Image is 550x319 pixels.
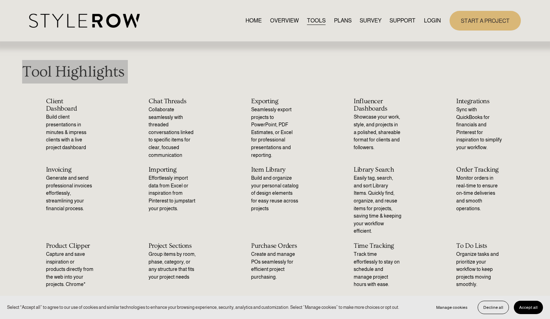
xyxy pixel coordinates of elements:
p: Build and organize your personal catalog of design elements for easy reuse across projects [251,174,299,212]
h2: Chat Threads [149,98,196,105]
h2: Time Tracking [354,242,401,250]
span: SUPPORT [389,16,415,25]
p: Sync with QuickBooks for financials and Pinterest for inspiration to simplify your workflow. [456,106,504,152]
p: Easily tag, search, and sort Library Items. Quickly find, organize, and reuse items for projects,... [354,174,401,235]
p: Monitor orders in real-time to ensure on-time deliveries and smooth operations. [456,174,504,212]
a: folder dropdown [389,16,415,25]
button: Decline all [478,301,509,314]
p: Generate and send professional invoices effortlessly, streamlining your financial process. [46,174,94,212]
p: Create and manage POs seamlessly for efficient project purchasing. [251,251,299,281]
h2: Integrations [456,98,504,105]
a: LOGIN [424,16,441,25]
p: Track time effortlessly to stay on schedule and manage project hours with ease. [354,251,401,288]
h2: To Do Lists [456,242,504,250]
h2: Library Search [354,166,401,173]
p: Select “Accept all” to agree to our use of cookies and similar technologies to enhance your brows... [7,304,399,311]
img: StyleRow [29,14,140,28]
p: Tool Highlights [22,60,528,84]
h2: Project Sections [149,242,196,250]
p: Showcase your work, style, and projects in a polished, shareable format for clients and followers. [354,113,401,151]
a: PLANS [334,16,352,25]
a: OVERVIEW [270,16,299,25]
h2: Exporting [251,98,299,105]
p: Collaborate seamlessly with threaded conversations linked to specific items for clear, focused co... [149,106,196,159]
button: Accept all [514,301,543,314]
h2: Importing [149,166,196,173]
span: Manage cookies [436,305,467,310]
p: Effortlessly import data from Excel or inspiration from Pinterest to jumpstart your projects. [149,174,196,212]
a: HOME [245,16,262,25]
h2: Product Clipper [46,242,94,250]
h2: Purchase Orders [251,242,299,250]
p: Group items by room, phase, category, or any structure that fits your project needs [149,251,196,281]
h2: Invoicing [46,166,94,173]
span: Decline all [483,305,503,310]
h2: Influencer Dashboards [354,98,401,113]
span: Accept all [519,305,538,310]
a: SURVEY [360,16,381,25]
p: Capture and save inspiration or products directly from the web into your projects. Chrome* [46,251,94,288]
button: Manage cookies [431,301,473,314]
h2: Order Tracking [456,166,504,173]
p: Organize tasks and prioritize your workflow to keep projects moving smoothly. [456,251,504,288]
a: START A PROJECT [450,11,521,30]
p: Build client presentations in minutes & impress clients with a live project dashboard [46,113,94,151]
a: TOOLS [307,16,326,25]
p: Seamlessly export projects to PowerPoint, PDF Estimates, or Excel for professional presentations ... [251,106,299,159]
h2: Client Dashboard [46,98,94,113]
h2: Item Library [251,166,299,173]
